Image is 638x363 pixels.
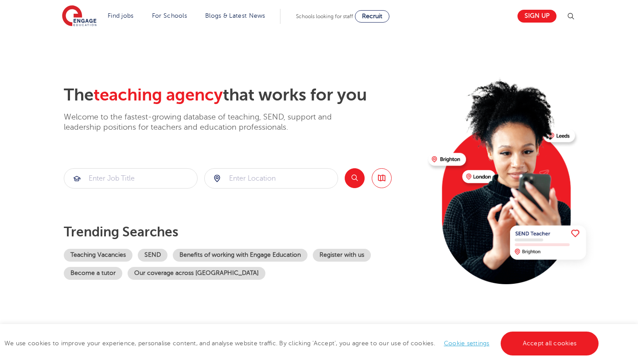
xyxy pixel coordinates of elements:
img: Engage Education [62,5,97,27]
a: Teaching Vacancies [64,249,132,262]
div: Submit [204,168,338,189]
span: teaching agency [93,85,223,104]
p: Trending searches [64,224,421,240]
input: Submit [64,169,197,188]
a: Benefits of working with Engage Education [173,249,307,262]
a: Our coverage across [GEOGRAPHIC_DATA] [128,267,265,280]
a: Sign up [517,10,556,23]
a: Cookie settings [444,340,490,347]
a: Become a tutor [64,267,122,280]
a: SEND [138,249,167,262]
input: Submit [205,169,338,188]
button: Search [345,168,365,188]
a: For Schools [152,12,187,19]
span: Recruit [362,13,382,19]
a: Accept all cookies [501,332,599,355]
a: Recruit [355,10,389,23]
span: We use cookies to improve your experience, personalise content, and analyse website traffic. By c... [4,340,601,347]
p: Welcome to the fastest-growing database of teaching, SEND, support and leadership positions for t... [64,112,356,133]
h2: The that works for you [64,85,421,105]
a: Find jobs [108,12,134,19]
div: Submit [64,168,198,189]
a: Register with us [313,249,371,262]
span: Schools looking for staff [296,13,353,19]
a: Blogs & Latest News [205,12,265,19]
